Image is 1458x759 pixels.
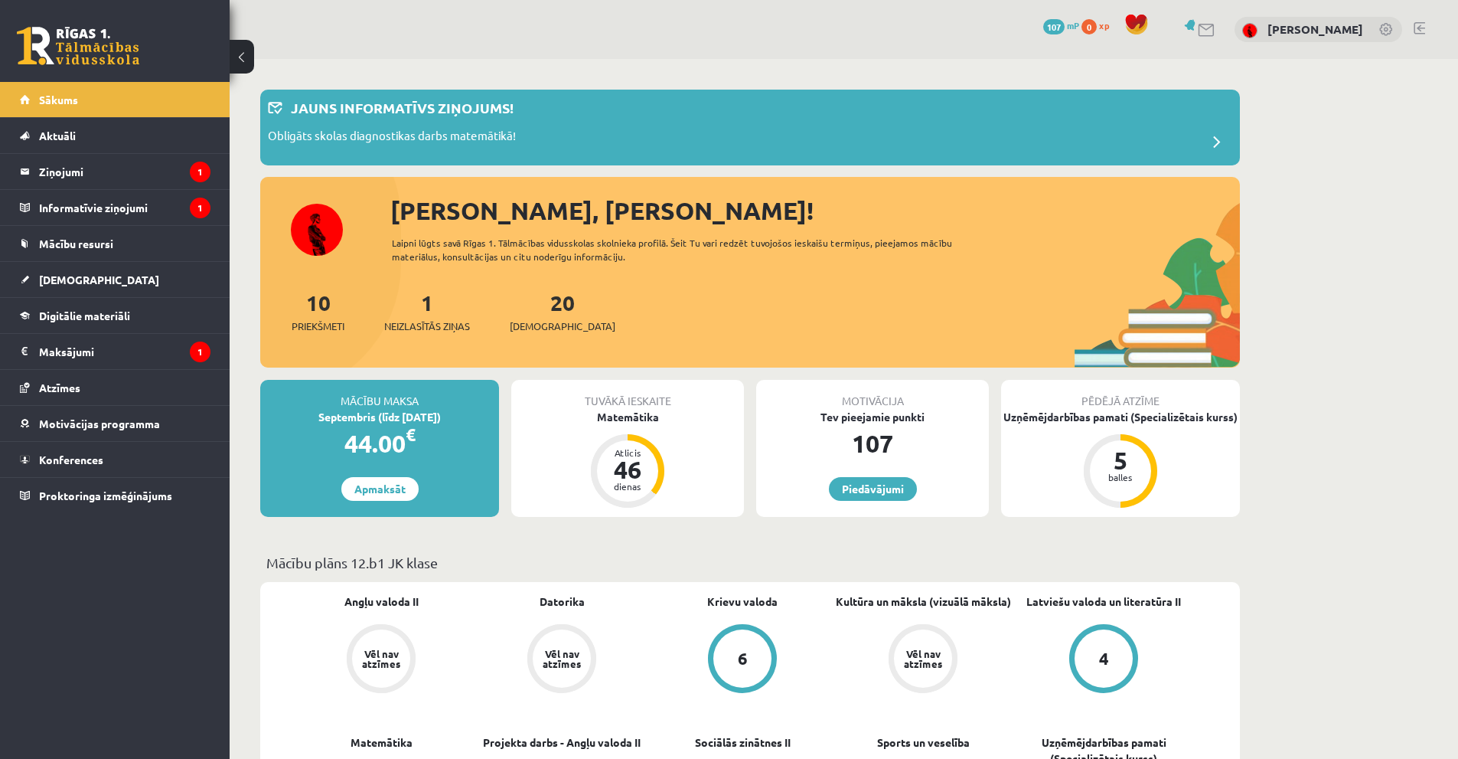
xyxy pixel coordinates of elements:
span: € [406,424,416,446]
p: Obligāts skolas diagnostikas darbs matemātikā! [268,127,516,149]
a: [DEMOGRAPHIC_DATA] [20,262,210,297]
a: Motivācijas programma [20,406,210,441]
legend: Ziņojumi [39,154,210,189]
div: balles [1098,473,1143,482]
div: [PERSON_NAME], [PERSON_NAME]! [390,192,1240,229]
span: Mācību resursi [39,237,113,250]
div: Tev pieejamie punkti [756,409,989,425]
a: Mācību resursi [20,226,210,261]
a: [PERSON_NAME] [1267,21,1363,37]
a: Projekta darbs - Angļu valoda II [483,734,641,751]
span: Neizlasītās ziņas [384,319,470,334]
div: 46 [605,457,651,482]
span: Priekšmeti [292,319,344,334]
div: Vēl nav atzīmes [902,649,944,669]
span: Sākums [39,93,78,106]
span: Digitālie materiāli [39,309,130,322]
div: Septembris (līdz [DATE]) [260,409,499,425]
div: Laipni lūgts savā Rīgas 1. Tālmācības vidusskolas skolnieka profilā. Šeit Tu vari redzēt tuvojošo... [392,236,980,263]
a: Rīgas 1. Tālmācības vidusskola [17,27,139,65]
div: Mācību maksa [260,380,499,409]
i: 1 [190,162,210,182]
a: Aktuāli [20,118,210,153]
a: Angļu valoda II [344,594,419,610]
a: 0 xp [1081,19,1117,31]
a: 1Neizlasītās ziņas [384,289,470,334]
div: 44.00 [260,425,499,462]
span: [DEMOGRAPHIC_DATA] [39,273,159,286]
legend: Informatīvie ziņojumi [39,190,210,225]
a: Kultūra un māksla (vizuālā māksla) [836,594,1011,610]
div: 107 [756,425,989,462]
a: Datorika [540,594,585,610]
span: Motivācijas programma [39,417,160,430]
div: 5 [1098,448,1143,473]
a: Jauns informatīvs ziņojums! Obligāts skolas diagnostikas darbs matemātikā! [268,97,1232,158]
i: 1 [190,198,210,218]
a: Vēl nav atzīmes [471,624,652,696]
a: Konferences [20,442,210,477]
span: 0 [1081,19,1097,34]
span: Aktuāli [39,129,76,142]
a: Matemātika Atlicis 46 dienas [511,409,744,510]
a: Vēl nav atzīmes [291,624,471,696]
div: Uzņēmējdarbības pamati (Specializētais kurss) [1001,409,1240,425]
a: Proktoringa izmēģinājums [20,478,210,513]
a: Uzņēmējdarbības pamati (Specializētais kurss) 5 balles [1001,409,1240,510]
a: Matemātika [351,734,413,751]
a: Maksājumi1 [20,334,210,369]
span: Atzīmes [39,381,80,394]
a: Krievu valoda [707,594,778,610]
div: Atlicis [605,448,651,457]
a: Sākums [20,82,210,117]
span: Proktoringa izmēģinājums [39,489,172,502]
p: Mācību plāns 12.b1 JK klase [266,552,1234,573]
div: Motivācija [756,380,989,409]
a: 10Priekšmeti [292,289,344,334]
a: Sports un veselība [877,734,970,751]
a: Vēl nav atzīmes [833,624,1013,696]
div: Tuvākā ieskaite [511,380,744,409]
span: xp [1099,19,1109,31]
a: Ziņojumi1 [20,154,210,189]
legend: Maksājumi [39,334,210,369]
span: [DEMOGRAPHIC_DATA] [510,319,615,334]
div: Vēl nav atzīmes [540,649,583,669]
div: Vēl nav atzīmes [360,649,403,669]
a: 4 [1013,624,1194,696]
div: dienas [605,482,651,491]
a: Piedāvājumi [829,477,917,501]
div: 6 [738,650,748,667]
div: 4 [1099,650,1109,667]
a: Informatīvie ziņojumi1 [20,190,210,225]
span: 107 [1043,19,1065,34]
a: Apmaksāt [341,477,419,501]
span: mP [1067,19,1079,31]
p: Jauns informatīvs ziņojums! [291,97,514,118]
a: 6 [652,624,833,696]
a: 107 mP [1043,19,1079,31]
div: Matemātika [511,409,744,425]
a: Latviešu valoda un literatūra II [1026,594,1181,610]
span: Konferences [39,453,103,466]
a: Digitālie materiāli [20,298,210,333]
a: 20[DEMOGRAPHIC_DATA] [510,289,615,334]
div: Pēdējā atzīme [1001,380,1240,409]
a: Sociālās zinātnes II [695,734,791,751]
a: Atzīmes [20,370,210,405]
img: Kristofers Bernāns [1242,23,1257,38]
i: 1 [190,342,210,362]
